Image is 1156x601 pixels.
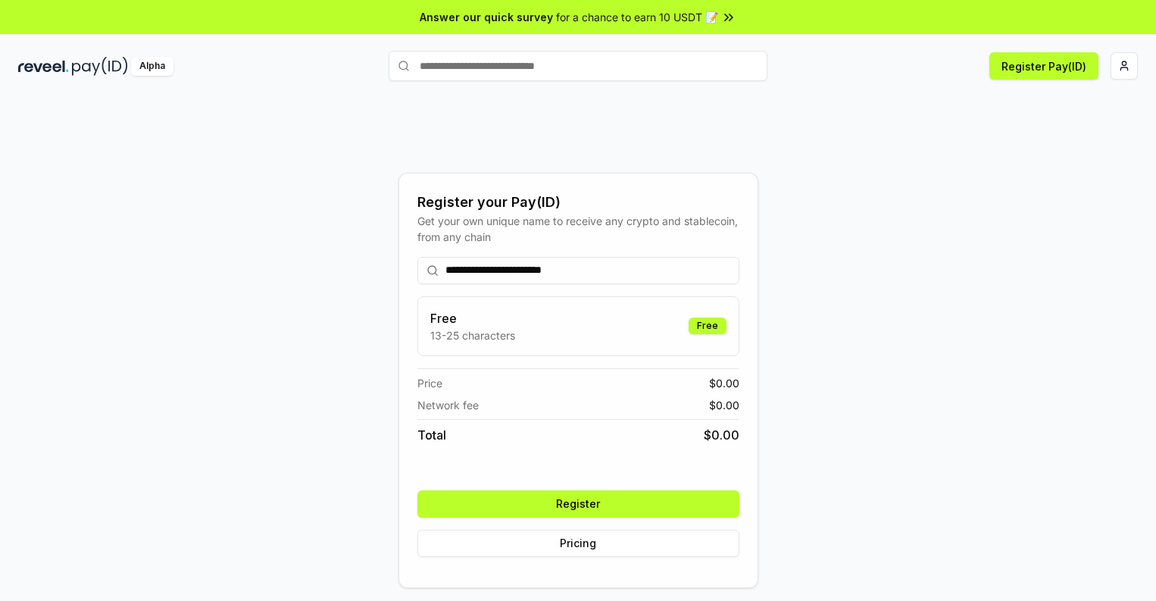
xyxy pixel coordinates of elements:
[417,213,739,245] div: Get your own unique name to receive any crypto and stablecoin, from any chain
[430,327,515,343] p: 13-25 characters
[131,57,173,76] div: Alpha
[704,426,739,444] span: $ 0.00
[989,52,1098,80] button: Register Pay(ID)
[420,9,553,25] span: Answer our quick survey
[417,192,739,213] div: Register your Pay(ID)
[18,57,69,76] img: reveel_dark
[689,318,726,334] div: Free
[417,375,442,391] span: Price
[417,426,446,444] span: Total
[430,309,515,327] h3: Free
[72,57,128,76] img: pay_id
[709,397,739,413] span: $ 0.00
[556,9,718,25] span: for a chance to earn 10 USDT 📝
[417,397,479,413] span: Network fee
[417,490,739,518] button: Register
[709,375,739,391] span: $ 0.00
[417,530,739,557] button: Pricing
